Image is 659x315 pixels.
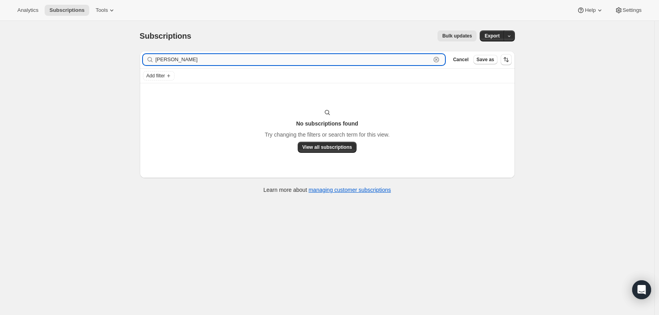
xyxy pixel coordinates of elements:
[17,7,38,13] span: Analytics
[572,5,608,16] button: Help
[442,33,472,39] span: Bulk updates
[432,56,440,64] button: Clear
[265,131,389,139] p: Try changing the filters or search term for this view.
[480,30,504,41] button: Export
[477,56,494,63] span: Save as
[143,71,175,81] button: Add filter
[96,7,108,13] span: Tools
[308,187,391,193] a: managing customer subscriptions
[453,56,468,63] span: Cancel
[13,5,43,16] button: Analytics
[156,54,431,65] input: Filter subscribers
[501,54,512,65] button: Sort the results
[263,186,391,194] p: Learn more about
[437,30,477,41] button: Bulk updates
[450,55,471,64] button: Cancel
[473,55,498,64] button: Save as
[45,5,89,16] button: Subscriptions
[610,5,646,16] button: Settings
[585,7,595,13] span: Help
[296,120,358,127] h3: No subscriptions found
[140,32,192,40] span: Subscriptions
[623,7,642,13] span: Settings
[146,73,165,79] span: Add filter
[484,33,499,39] span: Export
[49,7,84,13] span: Subscriptions
[91,5,120,16] button: Tools
[632,280,651,299] div: Open Intercom Messenger
[298,142,357,153] button: View all subscriptions
[302,144,352,150] span: View all subscriptions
